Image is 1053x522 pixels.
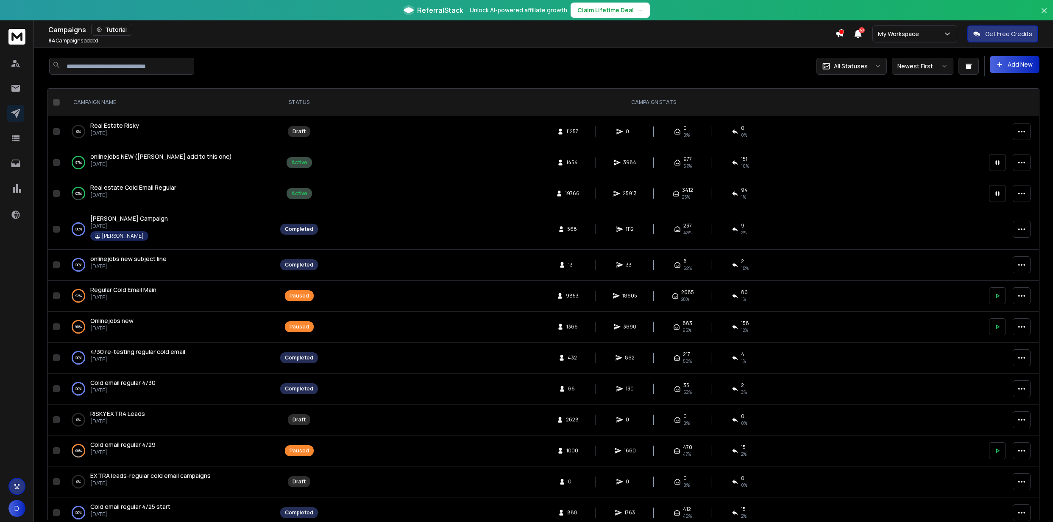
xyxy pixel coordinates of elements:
[741,327,748,334] span: 12 %
[63,147,275,178] td: 97%onlinejobs NEW ([PERSON_NAME] add to this one)[DATE]
[625,354,635,361] span: 862
[90,325,134,332] p: [DATE]
[76,477,81,486] p: 0 %
[683,229,691,236] span: 42 %
[568,354,577,361] span: 432
[90,511,170,518] p: [DATE]
[285,261,313,268] div: Completed
[90,387,156,394] p: [DATE]
[90,441,156,449] span: Cold email regular 4/29
[967,25,1038,42] button: Get Free Credits
[741,156,747,163] span: 151
[683,163,692,169] span: 67 %
[741,351,744,358] span: 4
[566,159,578,166] span: 1454
[624,447,636,454] span: 1660
[90,192,176,199] p: [DATE]
[90,286,156,294] span: Regular Cold Email Main
[90,356,185,363] p: [DATE]
[90,317,134,325] span: Onlinejobs new
[683,482,690,488] span: 0%
[90,471,211,480] a: EXTRA leads-regular cold email campaigns
[681,296,689,303] span: 28 %
[741,125,744,132] span: 0
[63,342,275,373] td: 100%4/30 re-testing regular cold email[DATE]
[90,286,156,294] a: Regular Cold Email Main
[90,379,156,387] a: Cold email regular 4/30
[741,475,744,482] span: 0
[566,292,579,299] span: 9853
[290,323,309,330] div: Paused
[741,163,749,169] span: 10 %
[567,509,577,516] span: 888
[683,265,692,272] span: 62 %
[75,189,82,198] p: 63 %
[568,478,577,485] span: 0
[683,451,691,457] span: 47 %
[568,385,577,392] span: 66
[63,89,275,116] th: CAMPAIGN NAME
[470,6,567,14] p: Unlock AI-powered affiliate growth
[626,261,634,268] span: 33
[290,292,309,299] div: Paused
[683,389,692,396] span: 53 %
[8,500,25,517] button: D
[90,418,145,425] p: [DATE]
[63,312,275,342] td: 95%Onlinejobs new[DATE]
[683,413,687,420] span: 0
[90,410,145,418] span: RISKY EXTRA Leads
[76,415,81,424] p: 0 %
[626,226,634,233] span: 1112
[90,255,167,263] span: onlinejobs new subject line
[90,441,156,449] a: Cold email regular 4/29
[63,404,275,435] td: 0%RISKY EXTRA Leads[DATE]
[323,89,984,116] th: CAMPAIGN STATS
[48,24,835,36] div: Campaigns
[741,358,746,365] span: 1 %
[90,348,185,356] a: 4/30 re-testing regular cold email
[90,152,232,160] span: onlinejobs NEW ([PERSON_NAME] add to this one)
[63,178,275,209] td: 63%Real estate Cold Email Regular[DATE]
[417,5,463,15] span: ReferralStack
[90,183,176,192] a: Real estate Cold Email Regular
[568,261,577,268] span: 13
[90,183,176,191] span: Real estate Cold Email Regular
[285,385,313,392] div: Completed
[741,389,747,396] span: 3 %
[878,30,922,38] p: My Workspace
[90,214,168,223] a: [PERSON_NAME] Campaign
[741,444,746,451] span: 15
[567,226,577,233] span: 568
[290,447,309,454] div: Paused
[63,116,275,147] td: 0%Real Estate Risky[DATE]
[566,128,578,135] span: 11257
[683,258,687,265] span: 8
[75,446,82,455] p: 66 %
[637,6,643,14] span: →
[75,354,82,362] p: 100 %
[741,187,748,194] span: 94
[741,420,747,427] span: 0%
[63,250,275,281] td: 100%onlinejobs new subject line[DATE]
[90,223,168,230] p: [DATE]
[291,159,307,166] div: Active
[626,416,634,423] span: 0
[681,289,694,296] span: 2685
[90,471,211,480] span: EXTRA leads-regular cold email campaigns
[741,132,747,138] span: 0%
[75,225,82,233] p: 100 %
[741,413,744,420] span: 0
[90,121,139,130] a: Real Estate Risky
[90,502,170,511] a: Cold email regular 4/25 start
[683,444,692,451] span: 470
[566,447,578,454] span: 1000
[990,56,1039,73] button: Add New
[91,24,132,36] button: Tutorial
[682,194,690,200] span: 25 %
[75,158,82,167] p: 97 %
[48,37,98,44] p: Campaigns added
[683,475,687,482] span: 0
[90,480,211,487] p: [DATE]
[683,358,692,365] span: 50 %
